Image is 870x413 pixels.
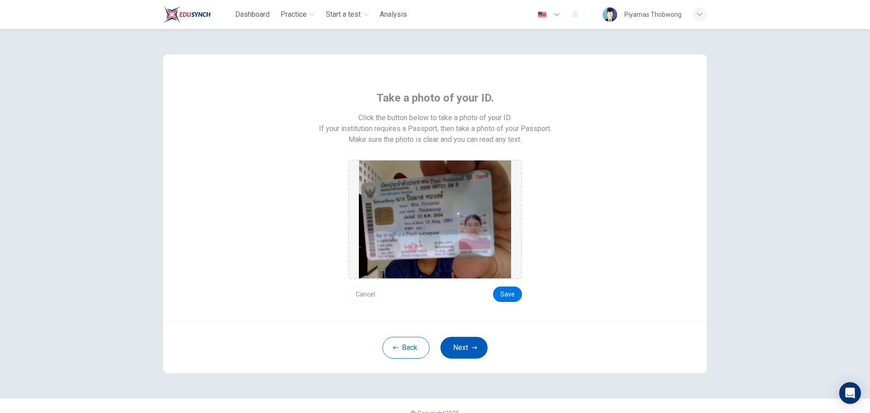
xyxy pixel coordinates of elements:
button: Dashboard [232,6,273,23]
button: Next [440,337,488,359]
button: Cancel [348,287,383,302]
span: Dashboard [235,9,270,20]
button: Start a test [322,6,372,23]
span: Make sure the photo is clear and you can read any text. [348,134,522,145]
img: preview screemshot [359,160,511,278]
button: Analysis [376,6,411,23]
img: en [536,11,548,18]
span: Click the button below to take a photo of your ID. If your institution requires a Passport, then ... [319,112,551,134]
div: Piyamas Thobwong [624,9,681,20]
span: Practice [280,9,307,20]
button: Back [382,337,430,359]
span: Take a photo of your ID. [377,91,494,105]
button: Save [493,287,522,302]
button: Practice [277,6,319,23]
div: Open Intercom Messenger [839,382,861,404]
span: Start a test [326,9,361,20]
span: Analysis [380,9,407,20]
img: Train Test logo [163,5,211,24]
img: Profile picture [603,7,617,22]
a: Train Test logo [163,5,232,24]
